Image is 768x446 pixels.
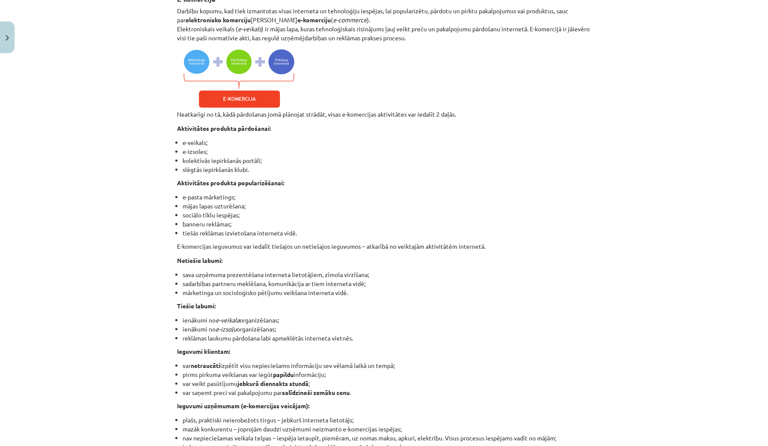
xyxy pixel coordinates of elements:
[216,325,237,333] em: e-izsoļu
[183,316,591,325] li: ienākumi no organizēšanas;
[183,165,591,174] li: slēgtās iepirkšanās klubi.
[177,179,284,187] strong: Aktivitātes produkta popularizēšanai:
[183,147,591,156] li: e-izsoles;
[183,229,591,238] li: tiešās reklāmas izvietošana interneta vidē.
[183,370,591,379] li: pirms pirkuma veikšanas var iegūt informāciju;
[183,279,591,288] li: sadarbības partneru meklēšana, komunikācija ar tiem interneta vidē;
[183,334,591,343] li: reklāmas laukumu pārdošana labi apmeklētās interneta vietnēs.
[273,371,294,378] strong: papildu
[216,316,240,324] em: e-veikala
[183,379,591,388] li: var veikt pasūtījumu ;
[183,425,591,434] li: mazāk konkurentu – joprojām daudzi uzņēmumi neizmanto e-komercijas iespējas;
[177,402,309,410] strong: Ieguvumi uzņēmumam (e-komercijas veicējam):
[237,380,309,387] strong: jebkurā diennakts stundā
[183,434,591,443] li: nav nepieciešamas veikala telpas – iespēja ietaupīt, piemēram, uz nomas maksu, apkuri, elektrību....
[183,202,591,211] li: mājas lapas uzturēšana;
[183,416,591,425] li: plašs, praktiski neierobežots tirgus – jebkurš interneta lietotājs;
[183,220,591,229] li: banneru reklāmas;
[177,242,591,251] p: E-komercijas ieguvumus var iedalīt tiešajos un netiešajos ieguvumos – atkarībā no veiktajām aktiv...
[183,361,591,370] li: var izpētīt visu nepieciešamo informāciju sev vēlamā laikā un tempā;
[6,35,9,41] img: icon-close-lesson-0947bae3869378f0d4975bcd49f059093ad1ed9edebbc8119c70593378902aed.svg
[183,288,591,297] li: mārketinga un socioloģisko pētījumu veikšana interneta vidē.
[183,270,591,279] li: sava uzņēmuma prezentēšana interneta lietotājiem, zīmola virzīšana;
[183,138,591,147] li: e-veikals;
[177,48,591,119] p: Neatkarīgi no tā, kādā pārdošanas jomā plānojat strādāt, visas e-komercijas aktivitātes var iedal...
[177,124,271,132] strong: Aktivitātes produkta pārdošanai:
[238,25,261,33] em: e-veikals
[183,325,591,334] li: ienākumi no organizēšanas;
[186,16,251,24] strong: elektronisko komerciju
[177,256,222,264] strong: Netiešie labumi:
[183,156,591,165] li: kolektīvās iepirkšanās portāli;
[297,16,331,24] strong: e-komerciju
[183,388,591,397] li: var saņemt preci vai pakalpojumu par .
[183,193,591,202] li: e-pasta mārketings;
[177,302,216,310] strong: Tiešie labumi:
[183,211,591,220] li: sociālo tīklu iespējas;
[177,347,230,355] strong: Ieguvumi klientam:
[191,362,220,369] strong: netraucēti
[333,16,367,24] em: e-commerce
[177,6,591,42] p: Darbību kopumu, kad tiek izmantotas visas interneta un tehnoloģiju iespējas, lai popularizētu, pā...
[282,389,350,396] strong: salīdzinoši zemāku cenu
